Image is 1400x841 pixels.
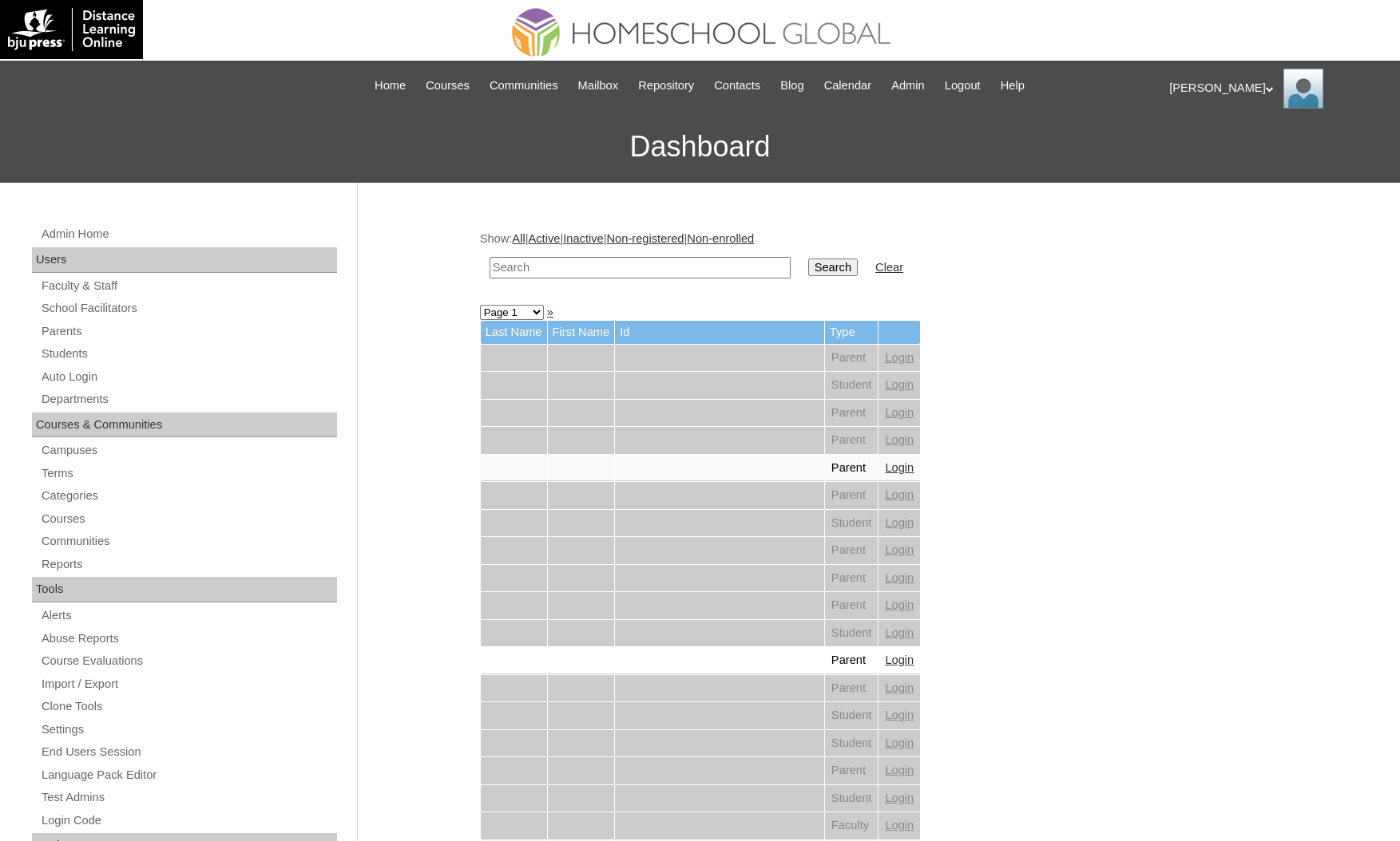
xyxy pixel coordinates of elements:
td: Last Name [481,321,547,344]
a: Login [885,461,914,474]
a: Non-registered [607,232,684,245]
td: Parent [825,537,878,564]
a: Login [885,543,914,556]
a: Campuses [40,440,337,460]
img: logo-white.png [8,8,135,51]
span: Home [375,77,406,95]
a: Settings [40,720,337,740]
a: Categories [40,486,337,506]
a: Login [885,626,914,639]
a: Logout [937,77,989,95]
a: Reports [40,555,337,574]
a: Abuse Reports [40,629,337,649]
td: Parent [825,592,878,619]
td: Parent [825,647,878,674]
a: Login Code [40,811,337,831]
a: Mailbox [570,77,627,95]
td: Parent [825,345,878,372]
a: Clone Tools [40,697,337,717]
td: Student [825,620,878,647]
a: Departments [40,389,337,409]
a: Import / Export [40,674,337,694]
a: Login [885,736,914,749]
td: Student [825,510,878,537]
a: Login [885,598,914,611]
a: Inactive [563,232,604,245]
a: Calendar [816,77,879,95]
a: Parents [40,322,337,342]
a: Login [885,792,914,804]
a: Login [885,764,914,776]
a: Faculty & Staff [40,276,337,296]
a: End Users Session [40,742,337,762]
td: Student [825,785,878,812]
td: Parent [825,757,878,784]
a: Blog [772,77,811,95]
td: Student [825,702,878,729]
td: Parent [825,455,878,482]
a: Help [993,77,1033,95]
td: Parent [825,675,878,702]
a: Test Admins [40,788,337,807]
a: Students [40,344,337,364]
span: Courses [426,77,470,95]
a: Courses [418,77,478,95]
a: » [547,306,553,318]
a: School Facilitators [40,298,337,318]
a: Admin [883,77,933,95]
img: Ariane Ebuen [1283,69,1323,109]
div: Courses & Communities [32,413,337,438]
td: First Name [548,321,615,344]
div: [PERSON_NAME] [1169,69,1384,109]
a: Login [885,571,914,584]
a: Home [367,77,414,95]
a: Login [885,709,914,721]
a: Login [885,378,914,391]
a: Auto Login [40,367,337,387]
input: Search [808,259,858,276]
a: Active [528,232,560,245]
span: Blog [780,77,803,95]
span: Calendar [824,77,871,95]
a: Course Evaluations [40,651,337,671]
a: Communities [40,531,337,551]
a: Terms [40,464,337,484]
a: Login [885,819,914,831]
a: Admin Home [40,224,337,244]
div: Tools [32,577,337,602]
span: Logout [945,77,981,95]
a: Login [885,406,914,419]
a: Login [885,653,914,666]
td: Student [825,730,878,757]
a: Login [885,516,914,529]
span: Admin [891,77,925,95]
a: Repository [630,77,702,95]
span: Mailbox [578,77,619,95]
input: Search [490,257,791,278]
td: Type [825,321,878,344]
a: Contacts [706,77,768,95]
td: Id [615,321,824,344]
td: Parent [825,482,878,509]
span: Repository [638,77,694,95]
h3: Dashboard [8,111,1392,183]
td: Parent [825,565,878,592]
a: Clear [875,261,903,274]
span: Help [1001,77,1025,95]
span: Contacts [714,77,760,95]
td: Parent [825,400,878,427]
a: Login [885,488,914,501]
a: Courses [40,509,337,529]
div: Users [32,247,337,273]
td: Parent [825,427,878,454]
a: Login [885,433,914,446]
span: Communities [490,77,558,95]
td: Faculty [825,812,878,839]
td: Student [825,372,878,399]
a: Login [885,681,914,694]
a: Language Pack Editor [40,765,337,785]
a: Communities [482,77,566,95]
a: All [512,232,525,245]
div: Show: | | | | [480,231,1271,287]
a: Alerts [40,606,337,626]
